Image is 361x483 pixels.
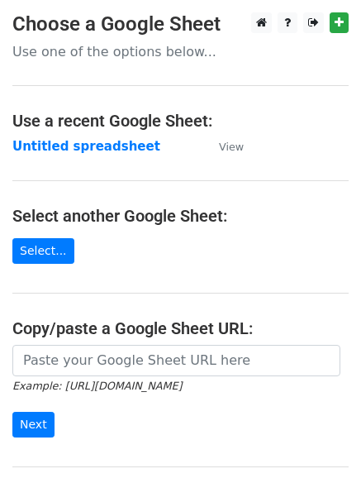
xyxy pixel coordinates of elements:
[12,139,160,154] a: Untitled spreadsheet
[12,206,349,226] h4: Select another Google Sheet:
[12,318,349,338] h4: Copy/paste a Google Sheet URL:
[12,43,349,60] p: Use one of the options below...
[12,111,349,131] h4: Use a recent Google Sheet:
[12,12,349,36] h3: Choose a Google Sheet
[202,139,244,154] a: View
[219,141,244,153] small: View
[12,380,182,392] small: Example: [URL][DOMAIN_NAME]
[12,238,74,264] a: Select...
[12,345,340,376] input: Paste your Google Sheet URL here
[12,412,55,438] input: Next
